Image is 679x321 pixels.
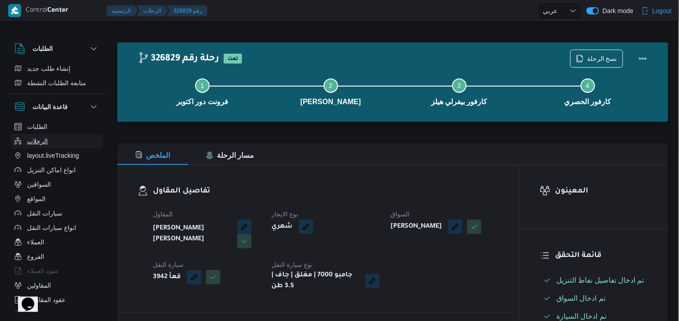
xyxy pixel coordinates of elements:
span: Logout [652,5,672,16]
span: كارفور بيفرلي هيلز [431,96,487,107]
span: تم ادخال السواق [556,293,606,304]
span: نسخ الرحلة [587,53,617,64]
span: مسار الرحلة [206,151,254,159]
button: سيارات النقل [11,206,103,220]
span: فرونت دور اكتوبر [176,96,228,107]
span: 3 [458,82,461,89]
span: layout.liveTracking [27,150,79,161]
button: عقود العملاء [11,264,103,278]
span: السواقين [27,179,51,190]
button: [PERSON_NAME] [266,68,395,115]
span: عقود المقاولين [27,294,65,305]
button: Logout [638,2,675,20]
span: سيارات النقل [27,208,62,219]
button: الطلبات [14,43,99,54]
span: الملخص [135,151,170,159]
button: عقود المقاولين [11,293,103,307]
span: نوع الايجار [271,211,298,218]
button: انواع سيارات النقل [11,220,103,235]
button: Actions [634,50,652,68]
button: نسخ الرحلة [570,50,623,68]
b: [PERSON_NAME] [390,221,442,232]
b: جامبو 7000 | مغلق | جاف | 3.5 طن [271,270,358,292]
b: قعأ 3942 [153,272,181,283]
span: تم ادخال تفاصيل نفاط التنزيل [556,275,644,286]
span: تمت [224,54,242,64]
button: الرئيسيه [106,5,138,16]
span: المقاول [153,211,173,218]
h3: المعينون [555,185,648,197]
span: السواق [390,211,409,218]
span: الرحلات [27,136,48,147]
h3: تفاصيل المقاول [153,185,499,197]
div: الطلبات [7,61,106,94]
h2: 326829 رحلة رقم [138,54,219,65]
span: 4 [586,82,590,89]
button: المواقع [11,192,103,206]
button: المقاولين [11,278,103,293]
span: تم ادخال تفاصيل نفاط التنزيل [556,276,644,284]
button: الرحلات [136,5,168,16]
span: اجهزة التليفون [27,309,64,320]
span: عقود العملاء [27,266,59,276]
button: انواع اماكن التنزيل [11,163,103,177]
img: X8yXhbKr1z7QwAAAABJRU5ErkJggg== [8,4,21,17]
iframe: chat widget [9,285,38,312]
b: Center [47,7,69,14]
span: الطلبات [27,121,47,132]
span: تم ادخال السيارة [556,312,606,320]
button: الرحلات [11,134,103,148]
h3: قائمة التحقق [555,250,648,262]
span: المقاولين [27,280,51,291]
button: متابعة الطلبات النشطة [11,76,103,90]
button: قاعدة البيانات [14,101,99,112]
h3: الطلبات [32,43,53,54]
span: انواع سيارات النقل [27,222,76,233]
div: قاعدة البيانات [7,119,106,315]
h3: قاعدة البيانات [32,101,68,112]
span: 1 [201,82,204,89]
span: تم ادخال السواق [556,294,606,302]
button: كارفور بيفرلي هيلز [395,68,523,115]
span: 2 [329,82,333,89]
button: layout.liveTracking [11,148,103,163]
b: [PERSON_NAME] [PERSON_NAME] [153,223,231,245]
span: Dark mode [599,7,633,14]
span: [PERSON_NAME] [300,96,361,107]
span: كارفور الحصري [564,96,611,107]
b: شهري [271,221,293,232]
span: الفروع [27,251,44,262]
button: فرونت دور اكتوبر [138,68,266,115]
button: تم ادخال تفاصيل نفاط التنزيل [540,273,648,288]
button: الفروع [11,249,103,264]
span: إنشاء طلب جديد [27,63,70,74]
button: كارفور الحصري [523,68,652,115]
button: الطلبات [11,119,103,134]
button: 326829 رقم [166,5,207,16]
span: المواقع [27,193,46,204]
b: تمت [228,56,238,62]
span: العملاء [27,237,44,248]
span: سيارة النقل [153,261,184,268]
button: إنشاء طلب جديد [11,61,103,76]
button: العملاء [11,235,103,249]
span: متابعة الطلبات النشطة [27,78,86,88]
span: نوع سيارة النقل [271,261,312,268]
span: انواع اماكن التنزيل [27,165,76,175]
button: تم ادخال السواق [540,291,648,306]
button: السواقين [11,177,103,192]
